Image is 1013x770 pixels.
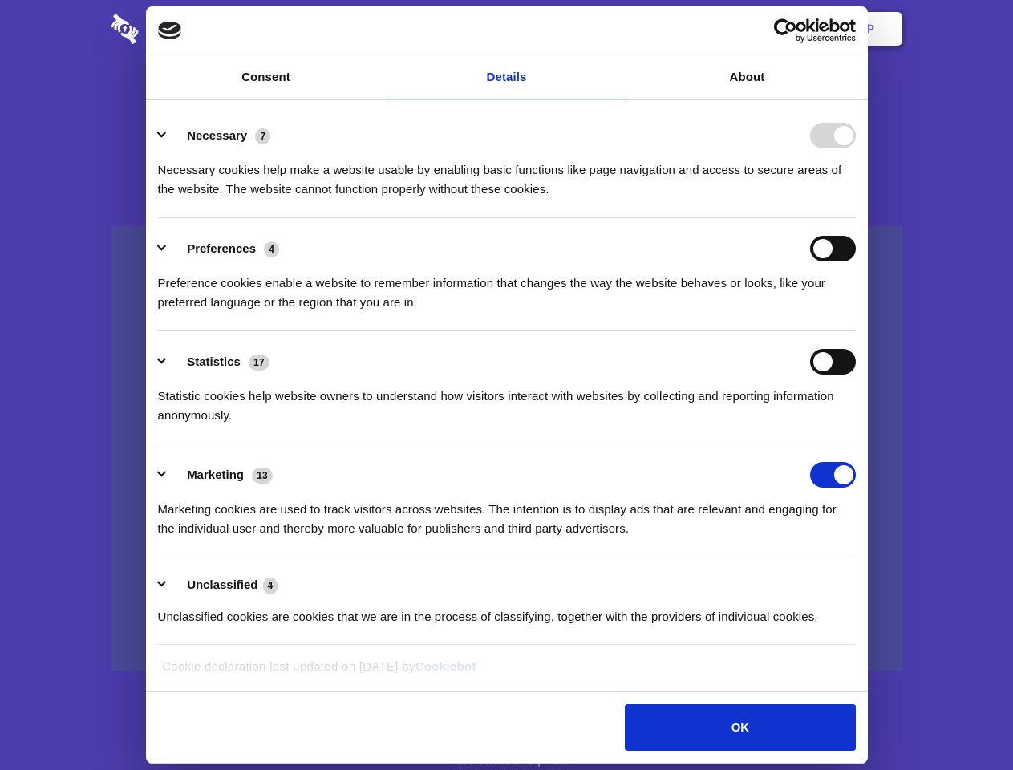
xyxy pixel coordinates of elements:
a: About [627,55,868,99]
a: Cookiebot [415,659,476,673]
span: 17 [249,355,269,371]
div: Preference cookies enable a website to remember information that changes the way the website beha... [158,261,856,312]
label: Statistics [187,355,241,368]
button: Preferences (4) [158,236,290,261]
div: Unclassified cookies are cookies that we are in the process of classifying, together with the pro... [158,595,856,626]
h1: Eliminate Slack Data Loss. [111,72,902,130]
a: Usercentrics Cookiebot - opens in a new window [715,18,856,43]
span: 4 [263,577,278,594]
a: Consent [146,55,387,99]
img: logo [158,22,182,39]
h4: Auto-redaction of sensitive data, encrypted data sharing and self-destructing private chats. Shar... [111,146,902,199]
div: Necessary cookies help make a website usable by enabling basic functions like page navigation and... [158,148,856,199]
button: Statistics (17) [158,349,280,375]
span: 13 [252,468,273,484]
button: Unclassified (4) [158,575,288,595]
span: 7 [255,128,270,144]
button: OK [625,704,855,751]
a: Contact [650,4,724,54]
label: Necessary [187,128,247,142]
a: Details [387,55,627,99]
div: Cookie declaration last updated on [DATE] by [150,657,863,688]
span: 4 [264,241,279,257]
a: Pricing [471,4,541,54]
div: Statistic cookies help website owners to understand how visitors interact with websites by collec... [158,375,856,425]
iframe: Drift Widget Chat Controller [933,690,994,751]
a: Login [727,4,797,54]
label: Preferences [187,241,256,255]
div: Marketing cookies are used to track visitors across websites. The intention is to display ads tha... [158,488,856,538]
img: logo-wordmark-white-trans-d4663122ce5f474addd5e946df7df03e33cb6a1c49d2221995e7729f52c070b2.svg [111,14,249,44]
button: Marketing (13) [158,462,283,488]
a: Wistia video thumbnail [111,226,902,671]
button: Necessary (7) [158,123,281,148]
label: Marketing [187,468,244,481]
